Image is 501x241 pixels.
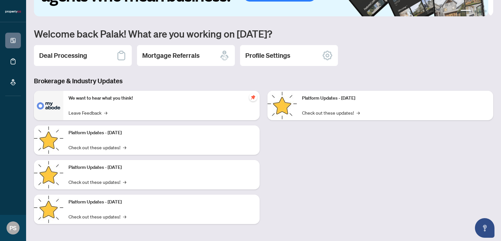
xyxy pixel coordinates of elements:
[123,178,126,185] span: →
[68,199,254,206] p: Platform Updates - [DATE]
[267,91,297,120] img: Platform Updates - June 23, 2025
[34,76,493,86] h3: Brokerage & Industry Updates
[68,95,254,102] p: We want to hear what you think!
[39,51,87,60] h2: Deal Processing
[5,10,21,14] img: logo
[68,129,254,137] p: Platform Updates - [DATE]
[123,144,126,151] span: →
[302,95,488,102] p: Platform Updates - [DATE]
[34,27,493,40] h1: Welcome back Palak! What are you working on [DATE]?
[34,195,63,224] img: Platform Updates - July 8, 2025
[68,178,126,185] a: Check out these updates!→
[475,218,494,238] button: Open asap
[474,10,476,12] button: 2
[34,160,63,189] img: Platform Updates - July 21, 2025
[302,109,360,116] a: Check out these updates!→
[68,213,126,220] a: Check out these updates!→
[123,213,126,220] span: →
[249,93,257,101] span: pushpin
[484,10,487,12] button: 4
[245,51,290,60] h2: Profile Settings
[479,10,481,12] button: 3
[34,125,63,155] img: Platform Updates - September 16, 2025
[68,164,254,171] p: Platform Updates - [DATE]
[9,223,17,233] span: PS
[142,51,200,60] h2: Mortgage Referrals
[68,144,126,151] a: Check out these updates!→
[357,109,360,116] span: →
[461,10,471,12] button: 1
[68,109,107,116] a: Leave Feedback→
[34,91,63,120] img: We want to hear what you think!
[104,109,107,116] span: →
